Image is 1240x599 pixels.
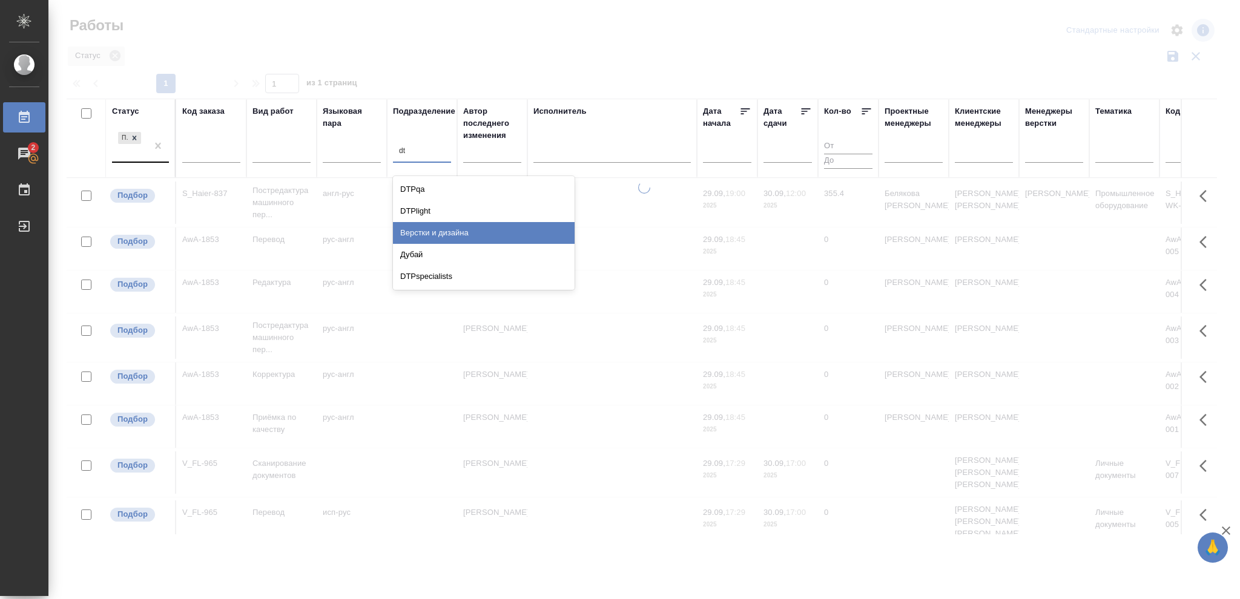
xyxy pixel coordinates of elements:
[323,105,381,129] div: Языковая пара
[1192,405,1221,434] button: Здесь прячутся важные кнопки
[885,105,943,129] div: Проектные менеджеры
[1166,105,1212,117] div: Код работы
[109,368,169,385] div: Можно подбирать исполнителей
[117,324,148,336] p: Подбор
[393,266,575,287] div: DTPspecialists
[393,105,455,117] div: Подразделение
[393,244,575,266] div: Дубай
[1095,105,1132,117] div: Тематика
[1198,532,1228,563] button: 🙏
[109,457,169,474] div: Можно подбирать исполнителей
[393,200,575,222] div: DTPlight
[1192,227,1221,257] button: Здесь прячутся важные кнопки
[1192,270,1221,299] button: Здесь прячутся важные кнопки
[117,508,148,520] p: Подбор
[533,105,587,117] div: Исполнитель
[955,105,1013,129] div: Клиентские менеджеры
[117,413,148,425] p: Подбор
[824,139,872,154] input: От
[182,105,225,117] div: Код заказа
[1025,105,1083,129] div: Менеджеры верстки
[109,322,169,339] div: Можно подбирать исполнителей
[703,105,739,129] div: Дата начала
[393,222,575,244] div: Верстки и дизайна
[109,411,169,428] div: Можно подбирать исполнителей
[824,105,851,117] div: Кол-во
[824,154,872,169] input: До
[393,178,575,200] div: DTPqa
[1192,316,1221,345] button: Здесь прячутся важные кнопки
[109,277,169,293] div: Можно подбирать исполнителей
[1202,535,1223,560] span: 🙏
[763,105,800,129] div: Дата сдачи
[118,132,128,145] div: Подбор
[117,235,148,247] p: Подбор
[117,459,148,471] p: Подбор
[1192,500,1221,529] button: Здесь прячутся важные кнопки
[112,105,139,117] div: Статус
[117,131,142,146] div: Подбор
[1192,362,1221,391] button: Здесь прячутся важные кнопки
[117,370,148,382] p: Подбор
[463,105,521,142] div: Автор последнего изменения
[117,189,148,201] p: Подбор
[1192,182,1221,211] button: Здесь прячутся важные кнопки
[3,139,45,169] a: 2
[117,278,148,290] p: Подбор
[24,142,42,154] span: 2
[109,506,169,523] div: Можно подбирать исполнителей
[252,105,294,117] div: Вид работ
[1192,451,1221,480] button: Здесь прячутся важные кнопки
[109,188,169,204] div: Можно подбирать исполнителей
[109,234,169,250] div: Можно подбирать исполнителей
